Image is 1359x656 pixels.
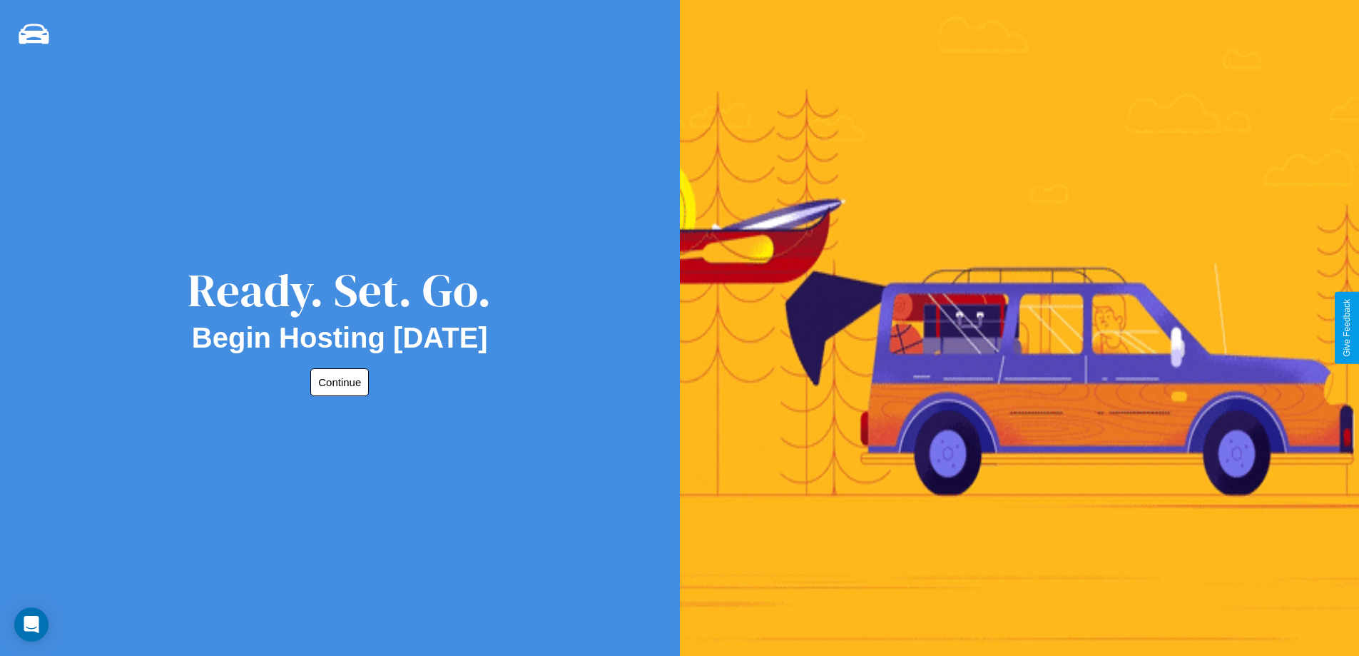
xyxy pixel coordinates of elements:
[1342,299,1352,357] div: Give Feedback
[192,322,488,354] h2: Begin Hosting [DATE]
[14,607,49,642] div: Open Intercom Messenger
[310,368,369,396] button: Continue
[188,258,492,322] div: Ready. Set. Go.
